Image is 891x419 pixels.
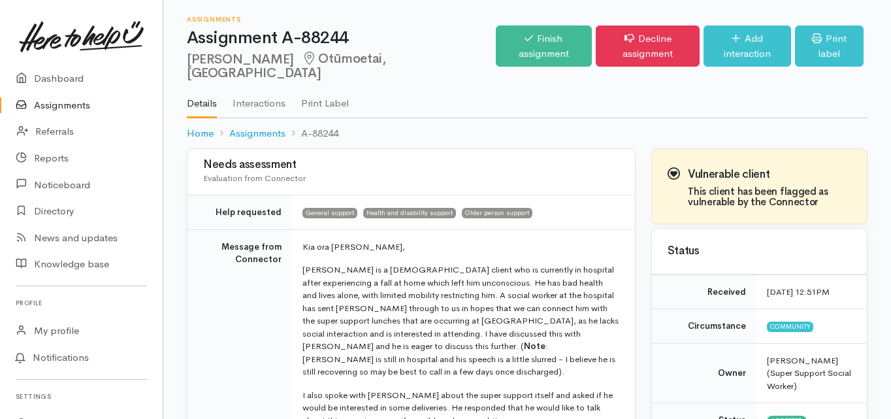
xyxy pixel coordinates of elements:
[229,126,285,141] a: Assignments
[688,186,851,208] h4: This client has been flagged as vulnerable by the Connector
[767,286,830,297] time: [DATE] 12:51PM
[301,80,349,117] a: Print Label
[496,25,592,67] a: Finish assignment
[688,169,851,181] h3: Vulnerable client
[652,275,756,309] td: Received
[767,322,813,332] span: Community
[462,208,532,218] span: Older person support
[187,29,496,48] h1: Assignment A-88244
[16,388,147,405] h6: Settings
[302,208,357,218] span: General support
[187,52,496,81] h2: [PERSON_NAME]
[668,245,851,258] h3: Status
[285,126,338,141] li: A-88244
[596,25,700,67] a: Decline assignment
[704,25,790,67] a: Add interaction
[187,50,385,81] span: Otūmoetai, [GEOGRAPHIC_DATA]
[187,195,292,230] td: Help requested
[363,208,456,218] span: Health and disability support
[187,126,214,141] a: Home
[233,80,285,117] a: Interactions
[524,341,545,352] b: Note
[795,25,864,67] a: Print label
[302,263,619,378] p: [PERSON_NAME] is a [DEMOGRAPHIC_DATA] client who is currently in hospital after experiencing a fa...
[187,16,496,23] h6: Assignments
[767,355,851,392] span: [PERSON_NAME] (Super Support Social Worker)
[187,80,217,118] a: Details
[187,118,867,149] nav: breadcrumb
[16,294,147,312] h6: Profile
[203,159,619,171] h3: Needs assessment
[652,309,756,344] td: Circumstance
[302,241,619,254] p: Kia ora [PERSON_NAME],
[203,173,306,184] span: Evaluation from Connector
[652,343,756,403] td: Owner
